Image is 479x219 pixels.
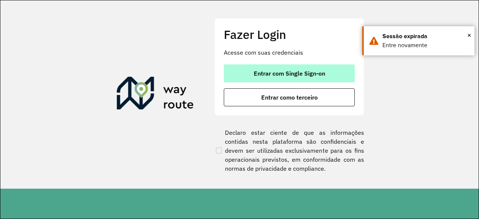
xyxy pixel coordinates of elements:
[254,70,325,76] span: Entrar com Single Sign-on
[224,88,355,106] button: button
[467,30,471,41] button: Close
[224,64,355,82] button: button
[467,30,471,41] span: ×
[224,27,355,42] h2: Fazer Login
[224,48,355,57] p: Acesse com suas credenciais
[382,41,469,50] div: Entre novamente
[214,128,364,173] label: Declaro estar ciente de que as informações contidas nesta plataforma são confidenciais e devem se...
[382,32,469,41] div: Sessão expirada
[261,94,318,100] span: Entrar como terceiro
[117,77,194,113] img: Roteirizador AmbevTech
